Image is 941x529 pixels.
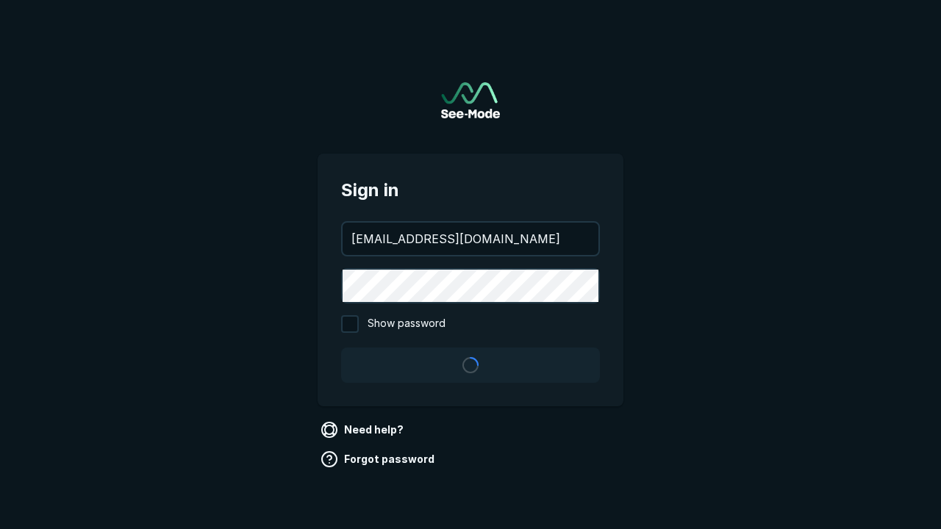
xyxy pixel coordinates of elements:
span: Sign in [341,177,600,204]
a: Forgot password [318,447,440,471]
img: See-Mode Logo [441,82,500,118]
a: Need help? [318,418,409,442]
span: Show password [368,315,446,333]
input: your@email.com [343,223,598,255]
a: Go to sign in [441,82,500,118]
